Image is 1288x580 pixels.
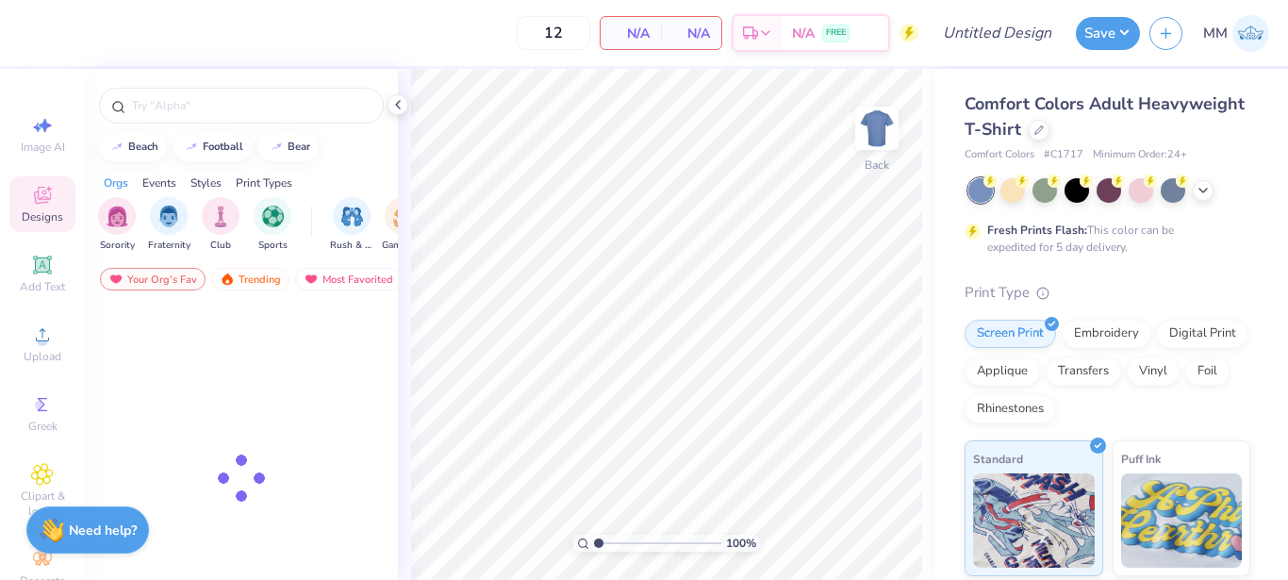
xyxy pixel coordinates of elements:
div: beach [128,141,158,152]
button: beach [99,133,167,161]
div: bear [288,141,310,152]
img: Club Image [210,206,231,227]
div: Print Type [965,282,1250,304]
img: Sports Image [262,206,284,227]
div: Styles [190,174,222,191]
div: filter for Club [202,197,239,253]
span: FREE [826,26,846,40]
div: Orgs [104,174,128,191]
div: Your Org's Fav [100,268,206,290]
img: most_fav.gif [108,273,124,286]
img: trend_line.gif [109,141,124,153]
span: Puff Ink [1121,449,1161,469]
div: Applique [965,357,1040,386]
div: filter for Fraternity [148,197,190,253]
div: Events [142,174,176,191]
div: Transfers [1046,357,1121,386]
strong: Need help? [69,522,137,539]
img: Standard [973,473,1095,568]
div: Print Types [236,174,292,191]
button: filter button [330,197,373,253]
img: Puff Ink [1121,473,1243,568]
span: Minimum Order: 24 + [1093,147,1187,163]
img: Rush & Bid Image [341,206,363,227]
span: # C1717 [1044,147,1083,163]
button: filter button [98,197,136,253]
div: Screen Print [965,320,1056,348]
button: filter button [382,197,425,253]
img: Sorority Image [107,206,128,227]
span: Sports [258,239,288,253]
input: Try "Alpha" [130,96,372,115]
span: Greek [28,419,58,434]
span: Club [210,239,231,253]
span: Designs [22,209,63,224]
span: Clipart & logos [9,489,75,519]
div: Foil [1185,357,1230,386]
span: Rush & Bid [330,239,373,253]
div: filter for Game Day [382,197,425,253]
span: Image AI [21,140,65,155]
span: Standard [973,449,1023,469]
button: football [173,133,252,161]
img: trend_line.gif [269,141,284,153]
div: Most Favorited [295,268,402,290]
span: 100 % [726,535,756,552]
button: bear [258,133,319,161]
img: most_fav.gif [304,273,319,286]
div: filter for Rush & Bid [330,197,373,253]
img: Fraternity Image [158,206,179,227]
span: N/A [612,24,650,43]
strong: Fresh Prints Flash: [987,223,1087,238]
div: Back [865,157,889,174]
div: Trending [211,268,289,290]
a: MM [1203,15,1269,52]
div: This color can be expedited for 5 day delivery. [987,222,1219,256]
button: filter button [254,197,291,253]
div: filter for Sorority [98,197,136,253]
div: filter for Sports [254,197,291,253]
img: Back [858,109,896,147]
span: Fraternity [148,239,190,253]
button: filter button [148,197,190,253]
div: football [203,141,243,152]
div: Vinyl [1127,357,1180,386]
div: Embroidery [1062,320,1151,348]
input: – – [517,16,590,50]
img: trend_line.gif [184,141,199,153]
span: N/A [792,24,815,43]
button: filter button [202,197,239,253]
img: Game Day Image [393,206,415,227]
span: N/A [672,24,710,43]
span: MM [1203,23,1228,44]
input: Untitled Design [928,14,1066,52]
span: Game Day [382,239,425,253]
span: Add Text [20,279,65,294]
div: Digital Print [1157,320,1248,348]
img: Morgan Montgomery [1232,15,1269,52]
span: Upload [24,349,61,364]
span: Comfort Colors Adult Heavyweight T-Shirt [965,92,1245,141]
img: trending.gif [220,273,235,286]
span: Comfort Colors [965,147,1034,163]
button: Save [1076,17,1140,50]
span: Sorority [100,239,135,253]
div: Rhinestones [965,395,1056,423]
